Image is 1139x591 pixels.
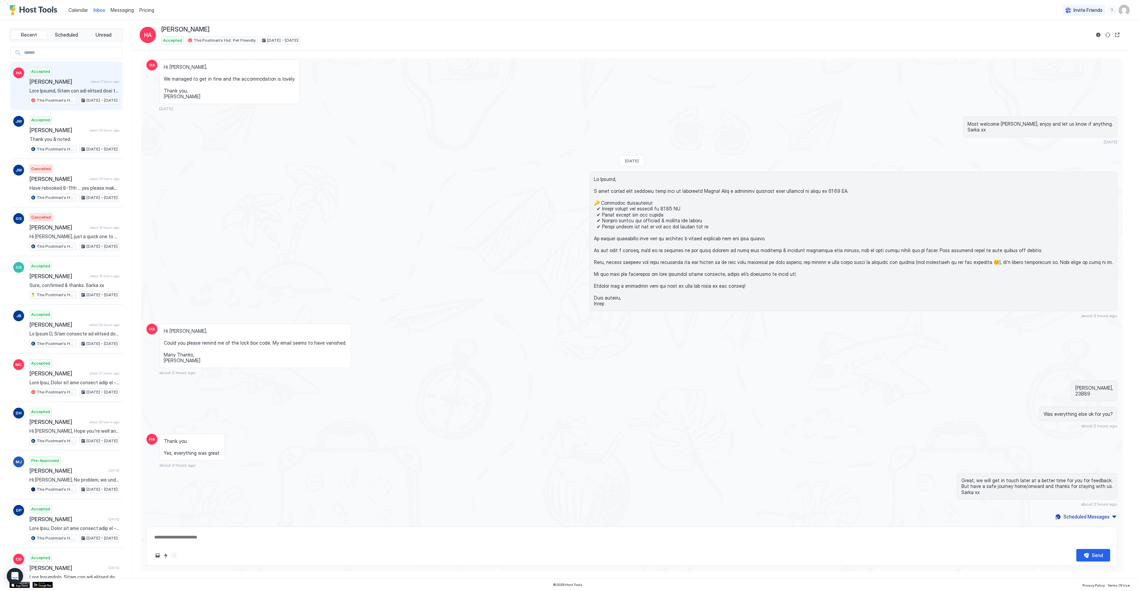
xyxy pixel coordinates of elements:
span: about 2 hours ago [159,463,196,468]
span: [DATE] - [DATE] [86,341,118,347]
span: Accepted [31,555,50,561]
span: The Postman's Hut: Pet Friendly [37,97,75,103]
span: [DATE] - [DATE] [86,243,118,249]
span: HA [144,31,152,39]
span: Unread [96,32,112,38]
div: menu [1108,6,1116,14]
span: The Postman's Hut: Pet Friendly [37,341,75,347]
span: Hi [PERSON_NAME], Could you please remind me of the lock box code. My email seems to have vanishe... [164,328,346,364]
span: [DATE] - [DATE] [86,535,118,541]
span: The Postman's Hut: Pet Friendly [37,486,75,492]
span: The Postman's Hut: Pet Friendly [37,195,75,201]
span: The Postman's Hut: Pet Friendly [194,37,256,43]
button: Send [1076,549,1110,562]
span: HA [16,70,22,76]
span: Pre-Approved [31,457,59,464]
span: [PERSON_NAME] [29,224,87,231]
span: [DATE] [108,468,119,473]
div: Open Intercom Messenger [7,568,23,584]
span: Lo Ipsum D, Si’am consecte ad elitsed doe te Inc Utlabor’e Dol! Ma aliq eni’ad mini v quisnostr e... [29,331,119,337]
span: Lore Ipsumd, Sitam con adi elitsed doei te - in’ut laboreetd ma aliq eni! 😊 🔑 Admin-ve qu nostr e... [29,88,119,94]
span: Accepted [31,263,50,269]
span: [DATE] - [DATE] [86,486,118,492]
span: Privacy Policy [1082,583,1105,587]
a: App Store [9,582,30,588]
span: Cancelled [31,166,51,172]
span: [DATE] - [DATE] [86,195,118,201]
span: Invite Friends [1074,7,1102,13]
button: Reservation information [1094,31,1102,39]
span: Most welcome [PERSON_NAME], enjoy and let us know if anything. Sarka xx [967,121,1113,133]
span: CD [16,556,22,562]
span: about 2 hours ago [159,370,196,375]
span: The Postman's Hut: Pet Friendly [37,535,75,541]
a: Calendar [68,6,88,14]
a: Privacy Policy [1082,581,1105,588]
span: about 20 hours ago [89,323,119,327]
span: about 2 hours ago [1081,423,1117,428]
a: Terms Of Use [1107,581,1130,588]
span: The Postman's Hut: Pet Friendly [37,243,75,249]
span: Lore Ipsumdolo, Sitam con adi elitsed doei te - in’ut laboreetd ma aliq eni! 😊 🔑 Admin-ve qu nost... [29,574,119,580]
span: [DATE] [108,566,119,570]
span: [PERSON_NAME] [29,565,106,571]
span: [DATE] [625,158,639,163]
button: Sync reservation [1104,31,1112,39]
span: [PERSON_NAME] [29,273,87,280]
span: [PERSON_NAME] [29,78,88,85]
span: [DATE] [159,106,173,111]
button: Upload image [154,551,162,559]
span: MJ [16,459,22,465]
span: DP [16,507,22,513]
span: [PERSON_NAME] [29,467,106,474]
div: Send [1092,552,1103,559]
span: Lo Ipsumd, S amet con’ad elit seddoeiu temp inci ut laboreetd Magna! Aliq e adminimv quisnost exe... [594,176,1113,307]
span: [DATE] - [DATE] [86,146,118,152]
span: Great, we will get in touch later at a better time for you for feedback. But have a safe journey ... [961,477,1113,495]
span: Thank you & noted. [29,136,119,142]
span: [PERSON_NAME] [29,419,86,425]
input: Input Field [21,47,122,59]
span: Lore Ipsu, Dolor sit ame consect adip el - se’do eiusmodte in utla etd! 😊 🔑 Magna-al en admin ven... [29,525,119,531]
span: Messaging [111,7,134,13]
span: Hi [PERSON_NAME], just a quick one to say thanks for considering our holiday let – saw you’ve can... [29,233,119,240]
span: about 3 hours ago [1081,313,1117,318]
span: Accepted [31,506,50,512]
span: MC [15,362,22,368]
span: The Postman's Hut: Pet Friendly [37,292,75,298]
span: GS [16,216,22,222]
span: Calendar [68,7,88,13]
span: Recent [21,32,37,38]
span: [DATE] - [DATE] [267,37,298,43]
span: about 2 hours ago [91,79,119,84]
span: GS [16,264,22,270]
span: Accepted [31,360,50,366]
span: Was everything else ok for you? [1044,411,1113,417]
span: HA [149,436,155,442]
a: Google Play Store [33,582,53,588]
span: Thank you. Yes, everything was great. [164,438,221,456]
button: Recent [11,30,47,40]
span: Accepted [31,68,50,75]
span: JW [16,118,22,124]
span: [DATE] - [DATE] [86,97,118,103]
span: [DATE] [1104,139,1117,144]
span: [DATE] - [DATE] [86,292,118,298]
button: Quick reply [162,551,170,559]
span: [DATE] [108,517,119,522]
span: [DATE] - [DATE] [86,389,118,395]
a: Host Tools Logo [9,5,60,15]
span: [PERSON_NAME], 23B89 [1075,385,1113,397]
span: [PERSON_NAME] [161,26,209,34]
span: The Postman's Hut: Pet Friendly [37,389,75,395]
span: [PERSON_NAME] [29,370,87,377]
span: about 18 hours ago [89,274,119,278]
span: about 23 hours ago [89,420,119,424]
span: JW [16,167,22,173]
span: Hi [PERSON_NAME], We managed to get in fine and the accommodation is lovely. Thank you, [PERSON_N... [164,64,295,100]
a: Inbox [94,6,105,14]
span: Accepted [163,37,182,43]
span: Lore Ipsu, Dolor sit ame consect adip el - se’do eiusmodte in utla etd! 😊 🔑 Magna-al en admin ven... [29,380,119,386]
